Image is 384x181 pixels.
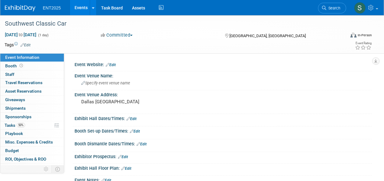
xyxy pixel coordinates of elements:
a: Shipments [0,104,64,112]
a: Edit [126,117,137,121]
a: Travel Reservations [0,79,64,87]
span: [DATE] [DATE] [5,32,37,37]
div: Event Venue Address: [75,90,372,98]
span: [GEOGRAPHIC_DATA], [GEOGRAPHIC_DATA] [229,34,306,38]
span: 50% [17,123,25,127]
a: Search [318,3,346,13]
div: Exhibitor Prospectus: [75,152,372,160]
div: Event Format [318,32,372,41]
div: Event Website: [75,60,372,68]
span: Tasks [5,123,25,128]
div: Booth Set-up Dates/Times: [75,126,372,134]
span: Sponsorships [5,114,31,119]
a: Edit [121,166,131,171]
a: Edit [118,155,128,159]
span: Travel Reservations [5,80,42,85]
span: Event Information [5,55,39,60]
pre: Dallas [GEOGRAPHIC_DATA] [81,99,192,105]
button: Committed [99,32,135,38]
a: Edit [106,63,116,67]
span: ENT2025 [43,5,61,10]
div: Event Venue Name: [75,71,372,79]
a: Playbook [0,130,64,138]
span: Specify event venue name [81,81,130,85]
span: Budget [5,148,19,153]
a: Edit [20,43,31,47]
span: (1 day) [38,33,49,37]
img: Stephanie Silva [354,2,366,14]
div: Event Rating [355,42,371,45]
a: Attachments2 [0,164,64,172]
div: Exhibit Hall Floor Plan: [75,164,372,172]
span: Asset Reservations [5,89,42,94]
a: Staff [0,70,64,79]
a: Giveaways [0,96,64,104]
div: Booth Dismantle Dates/Times: [75,139,372,147]
td: Personalize Event Tab Strip [41,165,52,173]
img: ExhibitDay [5,5,35,11]
a: ROI, Objectives & ROO [0,155,64,163]
a: Edit [137,142,147,146]
span: Playbook [5,131,23,136]
span: Misc. Expenses & Credits [5,140,53,144]
td: Toggle Event Tabs [52,165,64,173]
a: Booth [0,62,64,70]
a: Tasks50% [0,121,64,130]
span: Booth not reserved yet [18,63,24,68]
a: Asset Reservations [0,87,64,95]
span: Attachments [5,165,36,170]
div: In-Person [357,33,372,37]
img: Format-Inperson.png [350,33,357,37]
div: Exhibit Hall Dates/Times: [75,114,372,122]
span: Search [326,6,340,10]
span: Shipments [5,106,26,111]
a: Event Information [0,53,64,62]
span: Booth [5,63,24,68]
a: Misc. Expenses & Credits [0,138,64,146]
span: Staff [5,72,14,77]
td: Tags [5,42,31,48]
a: Budget [0,147,64,155]
span: Giveaways [5,97,25,102]
span: to [18,32,24,37]
a: Edit [130,129,140,133]
span: ROI, Objectives & ROO [5,157,46,161]
span: 2 [31,165,36,170]
a: Sponsorships [0,113,64,121]
div: Southwest Classic Car [3,18,340,29]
